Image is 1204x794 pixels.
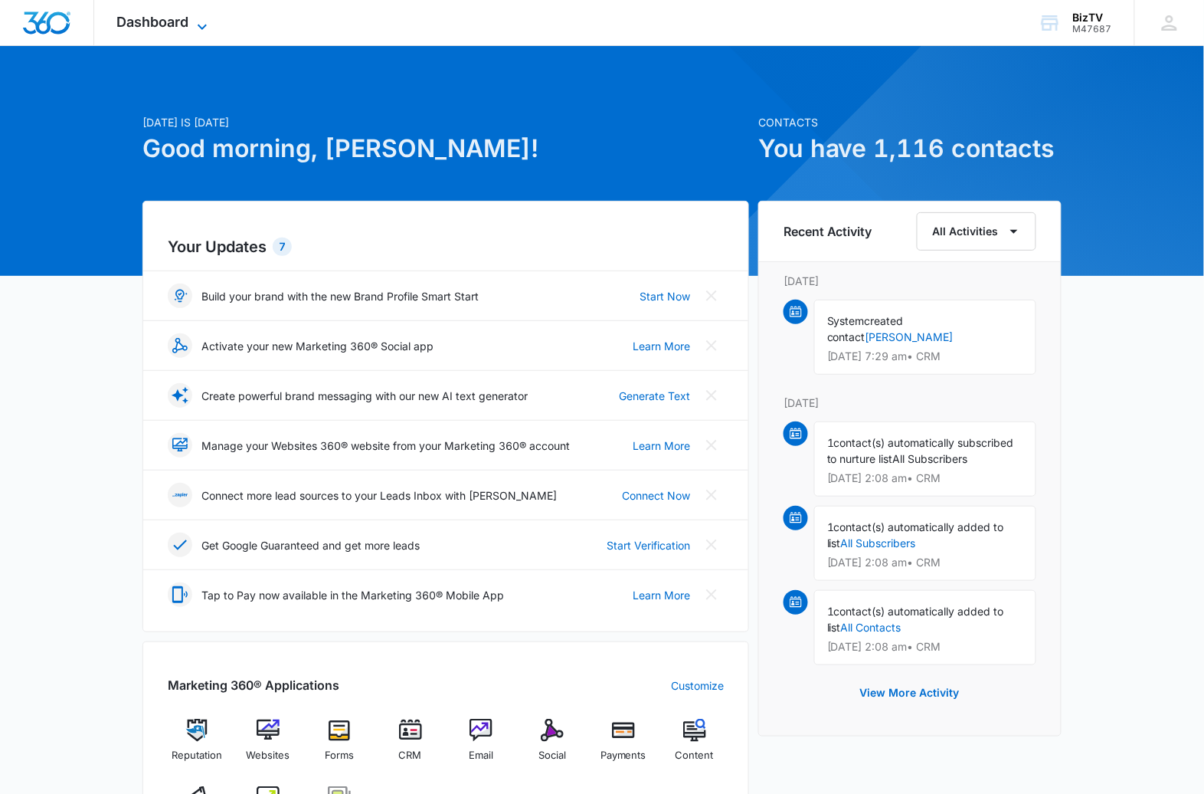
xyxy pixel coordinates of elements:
[699,433,724,458] button: Close
[827,314,865,327] span: System
[758,114,1062,130] p: Contacts
[201,388,528,404] p: Create powerful brand messaging with our new AI text generator
[827,436,834,449] span: 1
[633,587,690,603] a: Learn More
[168,719,227,774] a: Reputation
[699,333,724,358] button: Close
[845,674,975,711] button: View More Activity
[699,284,724,308] button: Close
[538,748,566,763] span: Social
[665,719,724,774] a: Content
[399,748,422,763] span: CRM
[310,719,369,774] a: Forms
[784,222,872,241] h6: Recent Activity
[172,748,222,763] span: Reputation
[117,14,189,30] span: Dashboard
[201,438,570,454] p: Manage your Websites 360® website from your Marketing 360® account
[671,678,724,694] a: Customize
[640,288,690,304] a: Start Now
[607,537,690,553] a: Start Verification
[622,487,690,504] a: Connect Now
[699,533,724,557] button: Close
[827,351,1023,362] p: [DATE] 7:29 am • CRM
[699,383,724,408] button: Close
[699,582,724,607] button: Close
[827,520,1004,550] span: contact(s) automatically added to list
[827,557,1023,568] p: [DATE] 2:08 am • CRM
[619,388,690,404] a: Generate Text
[325,748,354,763] span: Forms
[633,338,690,354] a: Learn More
[201,587,504,603] p: Tap to Pay now available in the Marketing 360® Mobile App
[917,212,1036,251] button: All Activities
[168,676,339,694] h2: Marketing 360® Applications
[452,719,511,774] a: Email
[784,273,1036,289] p: [DATE]
[247,748,290,763] span: Websites
[827,520,834,533] span: 1
[827,605,834,618] span: 1
[168,235,724,258] h2: Your Updates
[201,288,479,304] p: Build your brand with the new Brand Profile Smart Start
[1073,11,1112,24] div: account name
[201,537,420,553] p: Get Google Guaranteed and get more leads
[827,314,904,343] span: created contact
[381,719,440,774] a: CRM
[142,114,749,130] p: [DATE] is [DATE]
[893,452,968,465] span: All Subscribers
[827,436,1014,465] span: contact(s) automatically subscribed to nurture list
[600,748,646,763] span: Payments
[633,438,690,454] a: Learn More
[1073,24,1112,34] div: account id
[827,605,1004,634] span: contact(s) automatically added to list
[865,330,954,343] a: [PERSON_NAME]
[239,719,298,774] a: Websites
[827,641,1023,652] p: [DATE] 2:08 am • CRM
[784,395,1036,411] p: [DATE]
[142,130,749,167] h1: Good morning, [PERSON_NAME]!
[523,719,582,774] a: Social
[841,621,901,634] a: All Contacts
[201,338,434,354] p: Activate your new Marketing 360® Social app
[827,473,1023,484] p: [DATE] 2:08 am • CRM
[699,483,724,507] button: Close
[469,748,493,763] span: Email
[841,536,916,550] a: All Subscribers
[273,238,292,256] div: 7
[594,719,653,774] a: Payments
[676,748,714,763] span: Content
[758,130,1062,167] h1: You have 1,116 contacts
[201,487,557,504] p: Connect more lead sources to your Leads Inbox with [PERSON_NAME]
